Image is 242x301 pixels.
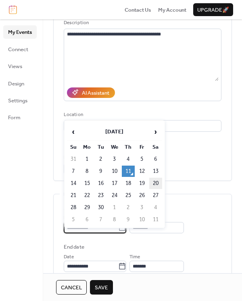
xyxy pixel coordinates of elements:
td: 3 [136,202,148,213]
a: Connect [3,43,37,56]
td: 21 [67,190,80,201]
span: Design [8,80,24,88]
td: 31 [67,154,80,165]
th: We [108,141,121,153]
td: 17 [108,178,121,189]
a: Design [3,77,37,90]
td: 22 [81,190,94,201]
button: Save [90,280,113,295]
td: 6 [149,154,162,165]
td: 5 [67,214,80,225]
td: 8 [81,166,94,177]
th: Mo [81,141,94,153]
td: 27 [149,190,162,201]
td: 9 [122,214,135,225]
span: Views [8,62,22,71]
td: 2 [94,154,107,165]
span: › [150,124,162,140]
td: 1 [81,154,94,165]
span: Connect [8,46,28,54]
th: [DATE] [81,123,148,141]
td: 16 [94,178,107,189]
td: 4 [122,154,135,165]
a: Views [3,60,37,73]
td: 10 [136,214,148,225]
a: My Account [158,6,186,14]
td: 30 [94,202,107,213]
button: Upgrade🚀 [193,3,233,16]
button: AI Assistant [67,87,115,98]
span: Settings [8,97,27,105]
td: 2 [122,202,135,213]
a: Form [3,111,37,124]
a: Settings [3,94,37,107]
td: 8 [108,214,121,225]
a: My Events [3,25,37,38]
td: 23 [94,190,107,201]
td: 3 [108,154,121,165]
span: Time [129,253,140,261]
span: Form [8,114,21,122]
td: 4 [149,202,162,213]
td: 25 [122,190,135,201]
span: Cancel [61,284,82,292]
td: 11 [149,214,162,225]
div: End date [64,243,84,251]
th: Tu [94,141,107,153]
div: Location [64,111,220,119]
div: Description [64,19,220,27]
td: 24 [108,190,121,201]
td: 26 [136,190,148,201]
span: My Events [8,28,32,36]
td: 5 [136,154,148,165]
td: 9 [94,166,107,177]
th: Sa [149,141,162,153]
td: 1 [108,202,121,213]
td: 28 [67,202,80,213]
td: 19 [136,178,148,189]
button: Cancel [56,280,87,295]
th: Su [67,141,80,153]
td: 10 [108,166,121,177]
td: 7 [67,166,80,177]
td: 7 [94,214,107,225]
span: ‹ [67,124,79,140]
td: 12 [136,166,148,177]
th: Fr [136,141,148,153]
td: 20 [149,178,162,189]
span: Date [64,253,74,261]
td: 6 [81,214,94,225]
td: 15 [81,178,94,189]
img: logo [9,5,17,14]
td: 14 [67,178,80,189]
span: Upgrade 🚀 [197,6,229,14]
div: AI Assistant [82,89,109,97]
a: Contact Us [125,6,151,14]
th: Th [122,141,135,153]
td: 11 [122,166,135,177]
span: Save [95,284,108,292]
td: 29 [81,202,94,213]
td: 13 [149,166,162,177]
td: 18 [122,178,135,189]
